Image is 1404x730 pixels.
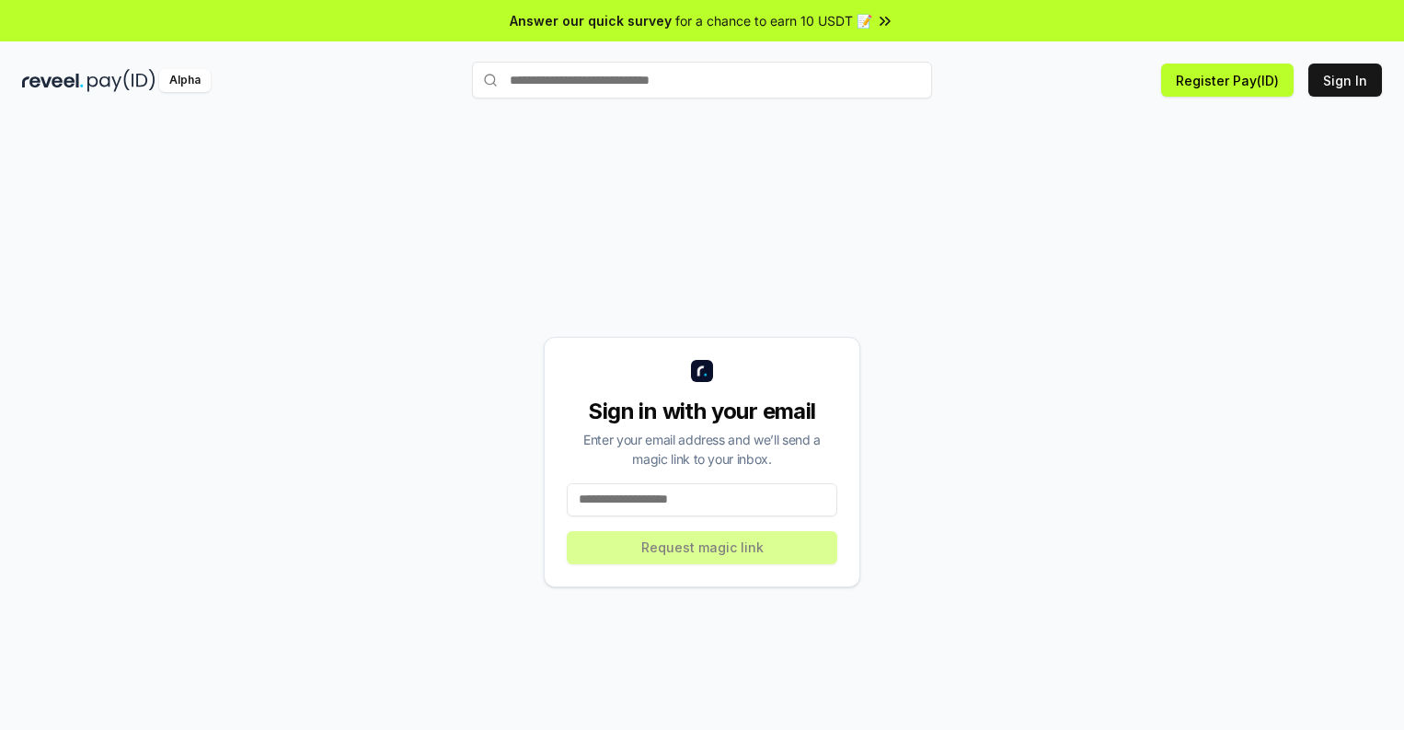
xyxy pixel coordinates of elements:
div: Alpha [159,69,211,92]
span: for a chance to earn 10 USDT 📝 [675,11,872,30]
img: pay_id [87,69,155,92]
div: Enter your email address and we’ll send a magic link to your inbox. [567,430,837,469]
div: Sign in with your email [567,397,837,426]
button: Register Pay(ID) [1161,64,1294,97]
button: Sign In [1308,64,1382,97]
img: reveel_dark [22,69,84,92]
span: Answer our quick survey [510,11,672,30]
img: logo_small [691,360,713,382]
